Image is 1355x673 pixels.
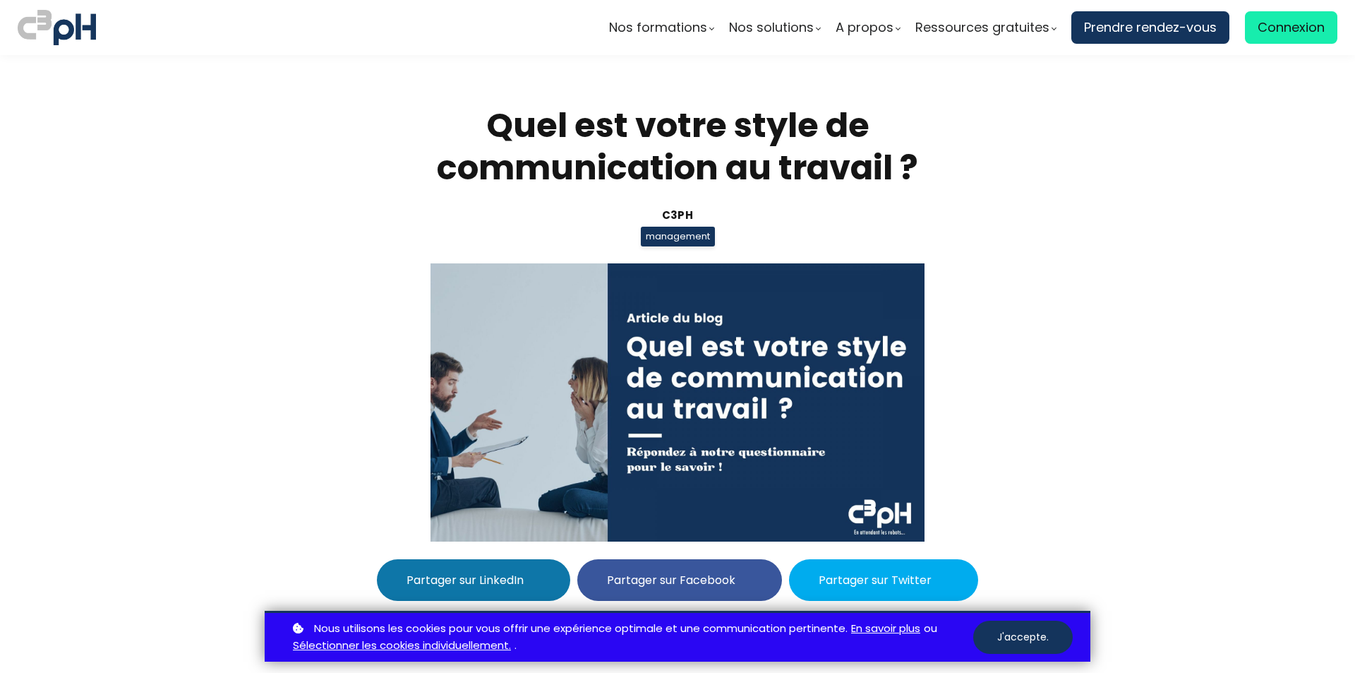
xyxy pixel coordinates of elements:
span: Ressources gratuites [915,17,1049,38]
img: logo C3PH [18,7,96,48]
button: J'accepte. [973,621,1073,654]
button: Partager sur Twitter [789,559,978,601]
div: C3pH [349,207,1006,223]
h1: Quel est votre style de communication au travail ? [349,105,1006,189]
span: Nos formations [609,17,707,38]
p: ou . [289,620,973,655]
a: Sélectionner les cookies individuellement. [293,637,511,655]
a: Prendre rendez-vous [1071,11,1229,44]
button: Partager sur LinkedIn [377,559,570,601]
iframe: chat widget [7,642,151,673]
span: Connexion [1258,17,1325,38]
a: Connexion [1245,11,1337,44]
span: Prendre rendez-vous [1084,17,1217,38]
span: Partager sur LinkedIn [406,571,524,589]
button: Partager sur Facebook [577,559,782,601]
img: a63dd5ff956d40a04b2922a7cb0a63a1.jpeg [430,263,925,542]
span: A propos [836,17,893,38]
span: management [641,227,715,246]
span: Nos solutions [729,17,814,38]
span: Nous utilisons les cookies pour vous offrir une expérience optimale et une communication pertinente. [314,620,848,638]
span: Partager sur Twitter [819,571,932,589]
span: Partager sur Facebook [607,571,735,589]
a: En savoir plus [851,620,920,638]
